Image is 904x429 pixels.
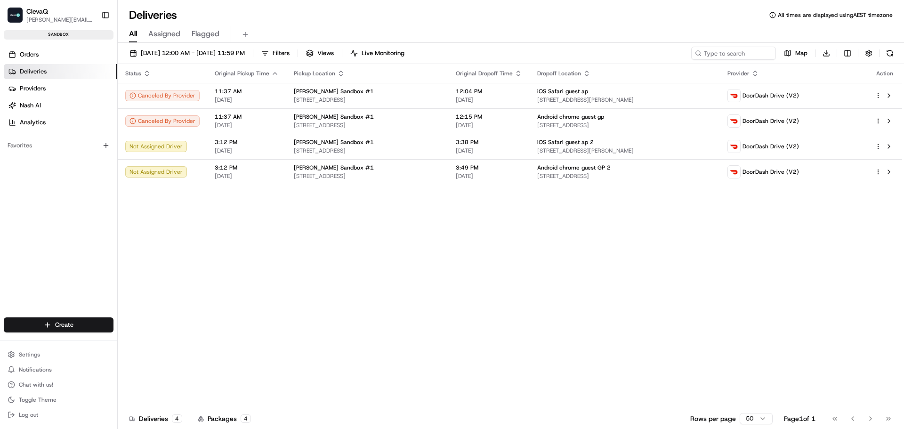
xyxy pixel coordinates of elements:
span: 3:38 PM [456,138,522,146]
span: [DATE] [215,147,279,154]
a: Deliveries [4,64,117,79]
div: Page 1 of 1 [784,414,815,423]
span: Deliveries [20,67,47,76]
img: doordash_logo_v2.png [728,166,740,178]
span: 11:37 AM [215,113,279,121]
span: 12:15 PM [456,113,522,121]
span: [DATE] 12:00 AM - [DATE] 11:59 PM [141,49,245,57]
span: [DATE] [456,121,522,129]
span: [PERSON_NAME] Sandbox #1 [294,113,374,121]
button: Toggle Theme [4,393,113,406]
div: Deliveries [129,414,182,423]
span: Android chrome guest GP 2 [537,164,611,171]
span: Original Pickup Time [215,70,269,77]
span: Provider [727,70,750,77]
img: doordash_logo_v2.png [728,115,740,127]
span: [STREET_ADDRESS][PERSON_NAME] [537,147,712,154]
span: Toggle Theme [19,396,56,404]
span: 11:37 AM [215,88,279,95]
span: Providers [20,84,46,93]
span: Filters [273,49,290,57]
div: 4 [241,414,251,423]
button: ClevaQClevaQ[PERSON_NAME][EMAIL_ADDRESS][DOMAIN_NAME] [4,4,97,26]
span: [DATE] [456,147,522,154]
button: Chat with us! [4,378,113,391]
span: Original Dropoff Time [456,70,513,77]
img: doordash_logo_v2.png [728,140,740,153]
a: Providers [4,81,117,96]
span: Dropoff Location [537,70,581,77]
a: Nash AI [4,98,117,113]
span: [STREET_ADDRESS][PERSON_NAME] [537,96,712,104]
button: Live Monitoring [346,47,409,60]
span: Map [795,49,807,57]
span: Orders [20,50,39,59]
span: [STREET_ADDRESS] [537,172,712,180]
span: Views [317,49,334,57]
span: [DATE] [215,96,279,104]
span: [PERSON_NAME] Sandbox #1 [294,88,374,95]
span: Android chrome guest gp [537,113,604,121]
span: Create [55,321,73,329]
button: Notifications [4,363,113,376]
button: Views [302,47,338,60]
span: DoorDash Drive (V2) [743,168,799,176]
a: Analytics [4,115,117,130]
p: Rows per page [690,414,736,423]
button: Create [4,317,113,332]
span: [DATE] [456,96,522,104]
span: Chat with us! [19,381,53,389]
div: Packages [198,414,251,423]
button: Canceled By Provider [125,90,200,101]
span: 3:12 PM [215,138,279,146]
div: sandbox [4,30,113,40]
span: [STREET_ADDRESS] [537,121,712,129]
span: DoorDash Drive (V2) [743,117,799,125]
span: [STREET_ADDRESS] [294,121,441,129]
span: Status [125,70,141,77]
h1: Deliveries [129,8,177,23]
span: 3:49 PM [456,164,522,171]
button: [DATE] 12:00 AM - [DATE] 11:59 PM [125,47,249,60]
span: Assigned [148,28,180,40]
span: [DATE] [215,121,279,129]
span: Nash AI [20,101,41,110]
span: [STREET_ADDRESS] [294,96,441,104]
button: Settings [4,348,113,361]
button: Filters [257,47,294,60]
span: 12:04 PM [456,88,522,95]
button: ClevaQ [26,7,48,16]
span: All [129,28,137,40]
div: 4 [172,414,182,423]
span: [PERSON_NAME] Sandbox #1 [294,164,374,171]
span: DoorDash Drive (V2) [743,92,799,99]
span: [STREET_ADDRESS] [294,147,441,154]
button: Canceled By Provider [125,115,200,127]
span: Log out [19,411,38,419]
span: [PERSON_NAME] Sandbox #1 [294,138,374,146]
span: 3:12 PM [215,164,279,171]
span: Settings [19,351,40,358]
img: doordash_logo_v2.png [728,89,740,102]
div: Favorites [4,138,113,153]
span: [DATE] [456,172,522,180]
span: All times are displayed using AEST timezone [778,11,893,19]
span: DoorDash Drive (V2) [743,143,799,150]
button: Map [780,47,812,60]
span: iOS Safari guest ap [537,88,588,95]
span: Analytics [20,118,46,127]
input: Type to search [691,47,776,60]
div: Action [875,70,895,77]
button: Log out [4,408,113,421]
img: ClevaQ [8,8,23,23]
span: [DATE] [215,172,279,180]
span: Live Monitoring [362,49,404,57]
span: iOS Safari guest ap 2 [537,138,594,146]
button: [PERSON_NAME][EMAIL_ADDRESS][DOMAIN_NAME] [26,16,94,24]
span: [STREET_ADDRESS] [294,172,441,180]
button: Refresh [883,47,896,60]
a: Orders [4,47,117,62]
